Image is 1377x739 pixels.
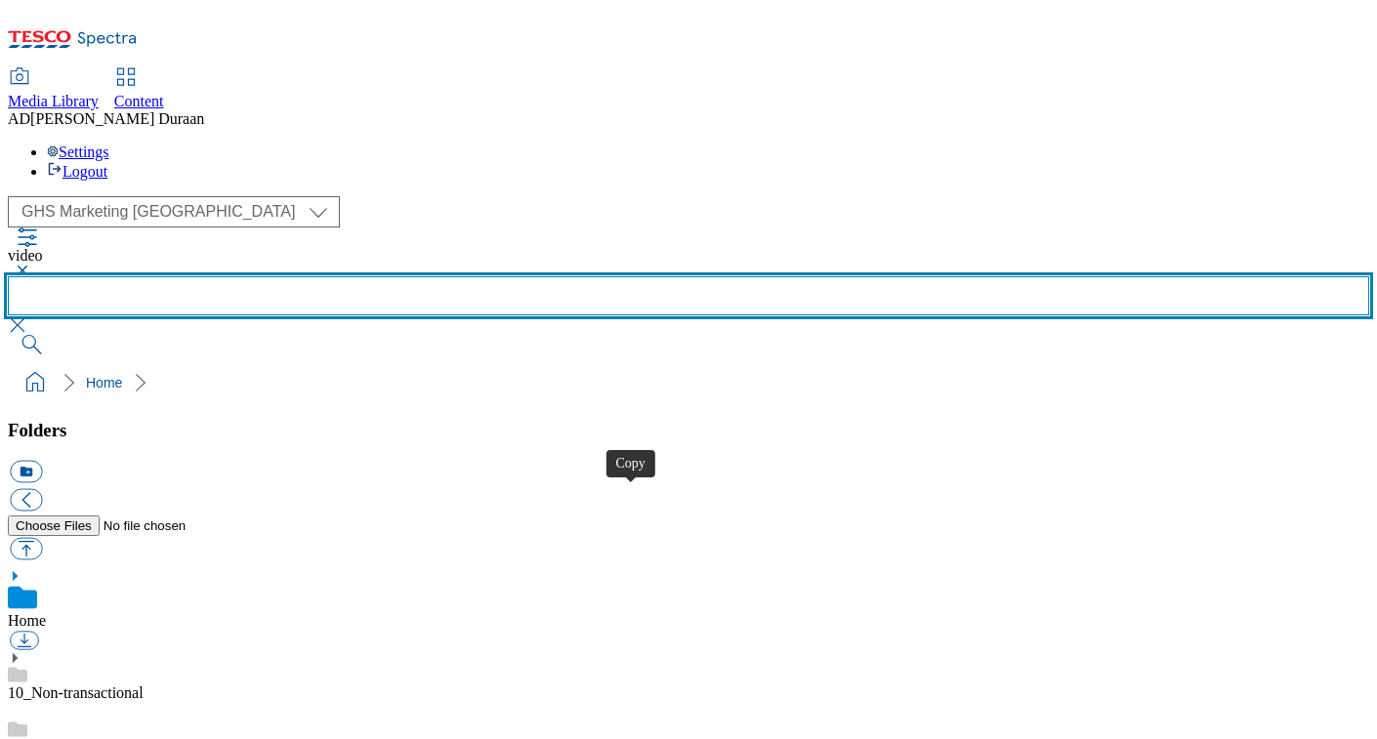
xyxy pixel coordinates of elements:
span: [PERSON_NAME] Duraan [30,110,204,127]
nav: breadcrumb [8,364,1369,401]
a: Logout [47,163,107,180]
span: AD [8,110,30,127]
a: 10_Non-transactional [8,684,144,701]
a: Home [8,612,46,629]
a: Content [114,69,164,110]
a: Media Library [8,69,99,110]
a: home [20,367,51,398]
a: Home [86,375,122,390]
span: Media Library [8,93,99,109]
h3: Folders [8,420,1369,441]
a: Settings [47,144,109,160]
span: video [8,247,43,264]
span: Content [114,93,164,109]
